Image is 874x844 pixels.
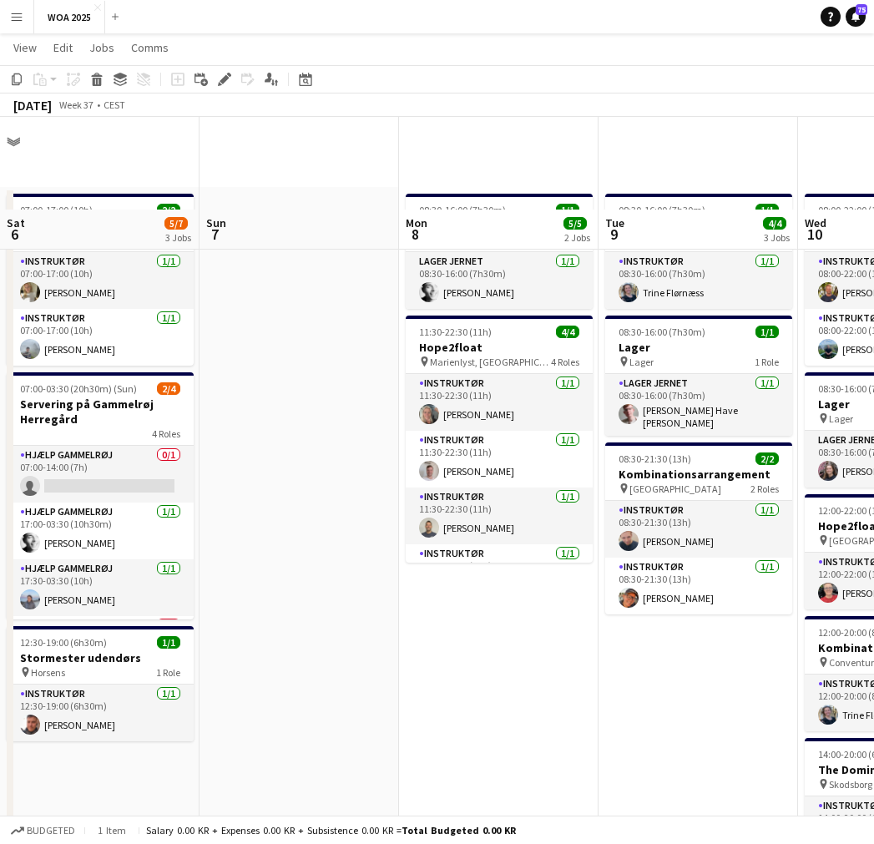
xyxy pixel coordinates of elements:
span: 1/1 [157,636,180,649]
app-card-role: Instruktør1/108:30-16:00 (7h30m)Trine Flørnæss [605,252,792,309]
span: Jobs [89,40,114,55]
span: 08:30-16:00 (7h30m) [619,326,705,338]
app-job-card: 11:30-22:30 (11h)4/4Hope2float Marienlyst, [GEOGRAPHIC_DATA]4 RolesInstruktør1/111:30-22:30 (11h)... [406,316,593,563]
app-card-role: Instruktør1/111:30-22:30 (11h)[PERSON_NAME] [406,374,593,431]
span: 4/4 [556,326,579,338]
span: 08:30-16:00 (7h30m) [619,204,705,216]
span: [GEOGRAPHIC_DATA] [629,483,721,495]
span: Edit [53,40,73,55]
span: Horsens [31,666,65,679]
app-card-role: Hjælp Gammelrøj1A0/1 [7,616,194,673]
app-card-role: Instruktør1/108:30-21:30 (13h)[PERSON_NAME] [605,501,792,558]
app-card-role: Lager Jernet1/108:30-16:00 (7h30m)[PERSON_NAME] Have [PERSON_NAME] [605,374,792,436]
a: Comms [124,37,175,58]
span: 75 [856,4,867,15]
app-card-role: Instruktør1/108:30-21:30 (13h)[PERSON_NAME] [605,558,792,614]
app-card-role: Instruktør1/112:30-19:00 (6h30m)[PERSON_NAME] [7,685,194,741]
button: WOA 2025 [34,1,105,33]
span: 1/1 [755,204,779,216]
span: 6 [4,225,25,244]
app-job-card: 08:30-16:00 (7h30m)1/1Lager Lager1 RoleLager Jernet1/108:30-16:00 (7h30m)[PERSON_NAME] Have [PERS... [605,316,792,436]
div: [DATE] [13,97,52,114]
app-card-role: Hjælp Gammelrøj1/117:30-03:30 (10h)[PERSON_NAME] [7,559,194,616]
span: 4 Roles [152,427,180,440]
span: 2/4 [157,382,180,395]
span: 7 [204,225,226,244]
span: View [13,40,37,55]
span: 1 Role [755,356,779,368]
h3: Kombinationsarrangement [605,467,792,482]
span: 1/1 [755,326,779,338]
span: Budgeted [27,825,75,836]
div: 3 Jobs [165,231,191,244]
app-card-role: Instruktør1/111:30-22:30 (11h)[PERSON_NAME] [406,488,593,544]
span: 5/7 [164,217,188,230]
app-job-card: 07:00-17:00 (10h)2/2Kombinationsarrangement Gammelrøj2 RolesInstruktør1/107:00-17:00 (10h)[PERSON... [7,194,194,366]
h3: Hope2float [406,340,593,355]
span: 2/2 [157,204,180,216]
a: 75 [846,7,866,27]
span: Lager [629,356,654,368]
app-card-role: Instruktør1/107:00-17:00 (10h)[PERSON_NAME] [7,309,194,366]
h3: Servering på Gammelrøj Herregård [7,397,194,427]
span: 4/4 [763,217,786,230]
a: View [7,37,43,58]
a: Jobs [83,37,121,58]
h3: Lager [605,340,792,355]
div: 2 Jobs [564,231,590,244]
app-card-role: Instruktør1/111:30-22:30 (11h)[PERSON_NAME] [406,431,593,488]
span: Total Budgeted 0.00 KR [402,824,516,836]
span: 08:30-21:30 (13h) [619,452,691,465]
span: 10 [802,225,826,244]
span: Tue [605,215,624,230]
span: 07:00-17:00 (10h) [20,204,93,216]
app-job-card: 07:00-03:30 (20h30m) (Sun)2/4Servering på Gammelrøj Herregård4 RolesHjælp Gammelrøj0/107:00-14:00... [7,372,194,619]
div: 3 Jobs [764,231,790,244]
button: Budgeted [8,821,78,840]
span: Mon [406,215,427,230]
span: Lager [829,412,853,425]
app-card-role: Hjælp Gammelrøj0/107:00-14:00 (7h) [7,446,194,503]
span: 2 Roles [750,483,779,495]
h3: Stormester udendørs [7,650,194,665]
app-job-card: 08:30-16:00 (7h30m)1/1Lager Lager1 RoleLager Jernet1/108:30-16:00 (7h30m)[PERSON_NAME] [406,194,593,309]
app-job-card: 08:30-21:30 (13h)2/2Kombinationsarrangement [GEOGRAPHIC_DATA]2 RolesInstruktør1/108:30-21:30 (13h... [605,442,792,614]
span: 9 [603,225,624,244]
app-card-role: Instruktør1/107:00-17:00 (10h)[PERSON_NAME] [7,252,194,309]
span: 2/2 [755,452,779,465]
span: Marienlyst, [GEOGRAPHIC_DATA] [430,356,551,368]
span: Week 37 [55,99,97,111]
div: CEST [104,99,125,111]
app-job-card: 12:30-19:00 (6h30m)1/1Stormester udendørs Horsens1 RoleInstruktør1/112:30-19:00 (6h30m)[PERSON_NAME] [7,626,194,741]
app-card-role: Instruktør1/111:30-22:30 (11h) [406,544,593,601]
app-job-card: 08:30-16:00 (7h30m)1/1Lager Lager1 RoleInstruktør1/108:30-16:00 (7h30m)Trine Flørnæss [605,194,792,309]
span: Wed [805,215,826,230]
span: Sat [7,215,25,230]
app-card-role: Hjælp Gammelrøj1/117:00-03:30 (10h30m)[PERSON_NAME] [7,503,194,559]
span: 5/5 [563,217,587,230]
span: 11:30-22:30 (11h) [419,326,492,338]
span: 12:30-19:00 (6h30m) [20,636,107,649]
span: 8 [403,225,427,244]
span: 07:00-03:30 (20h30m) (Sun) [20,382,137,395]
span: 08:30-16:00 (7h30m) [419,204,506,216]
a: Edit [47,37,79,58]
span: 4 Roles [551,356,579,368]
span: 1 Role [156,666,180,679]
div: Salary 0.00 KR + Expenses 0.00 KR + Subsistence 0.00 KR = [146,824,516,836]
span: Comms [131,40,169,55]
span: Sun [206,215,226,230]
span: 1/1 [556,204,579,216]
span: 1 item [92,824,132,836]
app-card-role: Lager Jernet1/108:30-16:00 (7h30m)[PERSON_NAME] [406,252,593,309]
